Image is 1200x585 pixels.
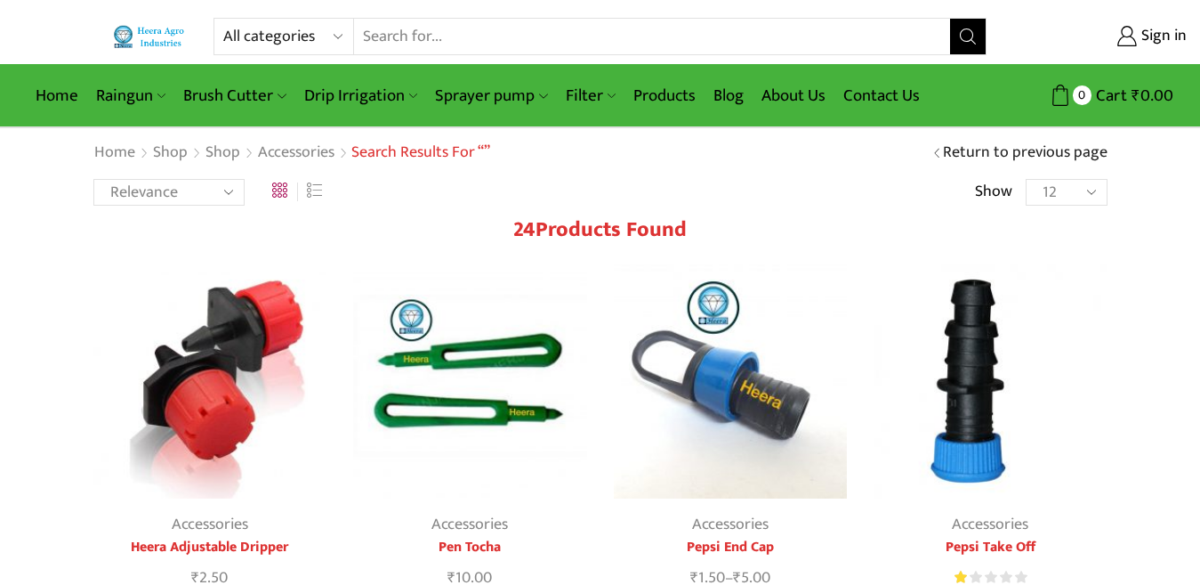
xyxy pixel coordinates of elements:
[93,142,490,165] nav: Breadcrumb
[614,264,848,499] img: Pepsi End Cap
[426,75,556,117] a: Sprayer pump
[1132,82,1140,110] span: ₹
[152,142,189,165] a: Shop
[353,537,587,558] a: Pen Tocha
[952,511,1028,538] a: Accessories
[1013,20,1187,53] a: Sign in
[93,179,245,206] select: Shop order
[834,75,929,117] a: Contact Us
[295,75,426,117] a: Drip Irrigation
[536,212,687,248] span: Products found
[257,142,335,165] a: Accessories
[705,75,753,117] a: Blog
[1091,84,1127,108] span: Cart
[93,264,327,499] img: Heera Adjustable Dripper
[975,181,1012,204] span: Show
[351,143,490,163] h1: Search results for “”
[1073,85,1091,104] span: 0
[557,75,624,117] a: Filter
[354,19,950,54] input: Search for...
[614,537,848,558] a: Pepsi End Cap
[431,511,508,538] a: Accessories
[753,75,834,117] a: About Us
[1137,25,1187,48] span: Sign in
[692,511,769,538] a: Accessories
[205,142,241,165] a: Shop
[93,142,136,165] a: Home
[1132,82,1173,110] bdi: 0.00
[353,264,587,499] img: PEN TOCHA
[874,264,1107,499] img: pepsi take up
[513,212,536,248] span: 24
[624,75,705,117] a: Products
[87,75,174,117] a: Raingun
[172,511,248,538] a: Accessories
[874,537,1107,558] a: Pepsi Take Off
[943,142,1107,165] a: Return to previous page
[27,75,87,117] a: Home
[93,537,327,558] a: Heera Adjustable Dripper
[950,19,986,54] button: Search button
[1004,79,1173,112] a: 0 Cart ₹0.00
[174,75,294,117] a: Brush Cutter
